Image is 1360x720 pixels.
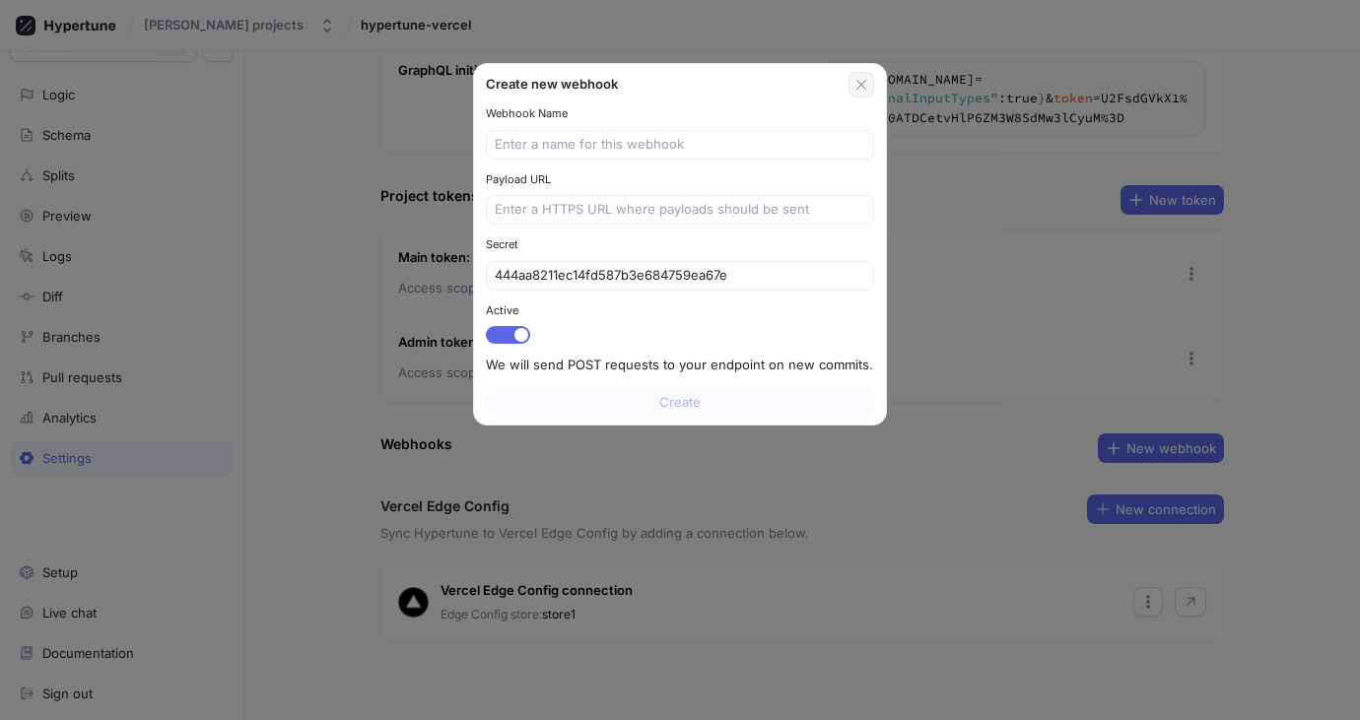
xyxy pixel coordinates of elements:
[486,75,849,95] div: Create new webhook
[486,302,874,319] div: Active
[486,171,874,188] div: Payload URL
[486,387,874,417] button: Create
[659,396,701,408] span: Create
[495,266,865,286] input: Enter a secret for us to sign payloads with
[486,236,874,253] div: Secret
[495,135,865,155] input: Enter a name for this webhook
[486,105,874,122] div: Webhook Name
[486,356,874,375] div: We will send POST requests to your endpoint on new commits.
[495,200,865,220] input: Enter a HTTPS URL where payloads should be sent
